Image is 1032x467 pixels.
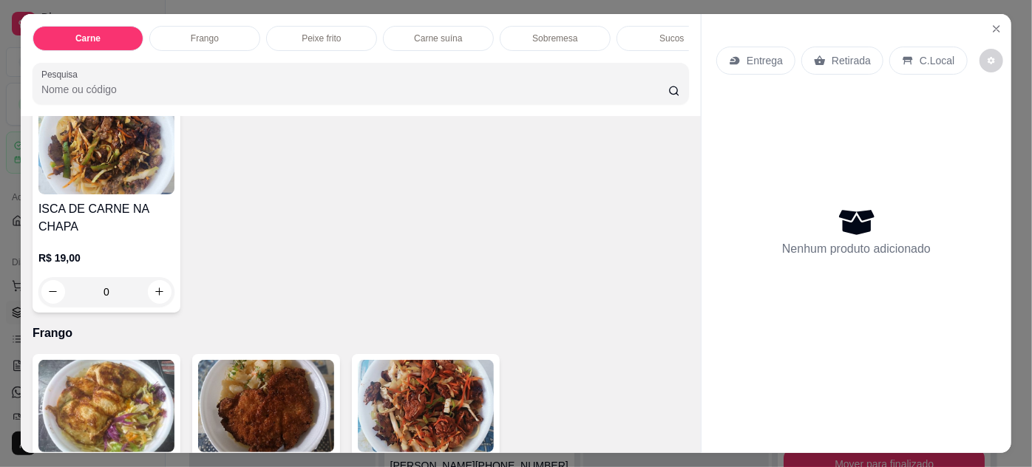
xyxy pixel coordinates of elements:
p: R$ 19,00 [38,250,174,265]
p: Frango [33,324,689,342]
p: Sobremesa [532,33,577,44]
button: decrease-product-quantity [980,49,1003,72]
label: Pesquisa [41,68,83,81]
img: product-image [38,360,174,452]
p: Retirada [832,53,871,68]
img: product-image [38,102,174,194]
img: product-image [198,360,334,452]
p: Frango [191,33,219,44]
p: Entrega [747,53,783,68]
input: Pesquisa [41,82,668,97]
p: Carne [75,33,101,44]
p: Peixe frito [302,33,341,44]
h4: ISCA DE CARNE NA CHAPA [38,200,174,236]
p: Sucos [659,33,684,44]
p: Carne suína [414,33,462,44]
button: Close [985,17,1008,41]
img: product-image [358,360,494,452]
p: C.Local [920,53,954,68]
p: Nenhum produto adicionado [782,240,931,258]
